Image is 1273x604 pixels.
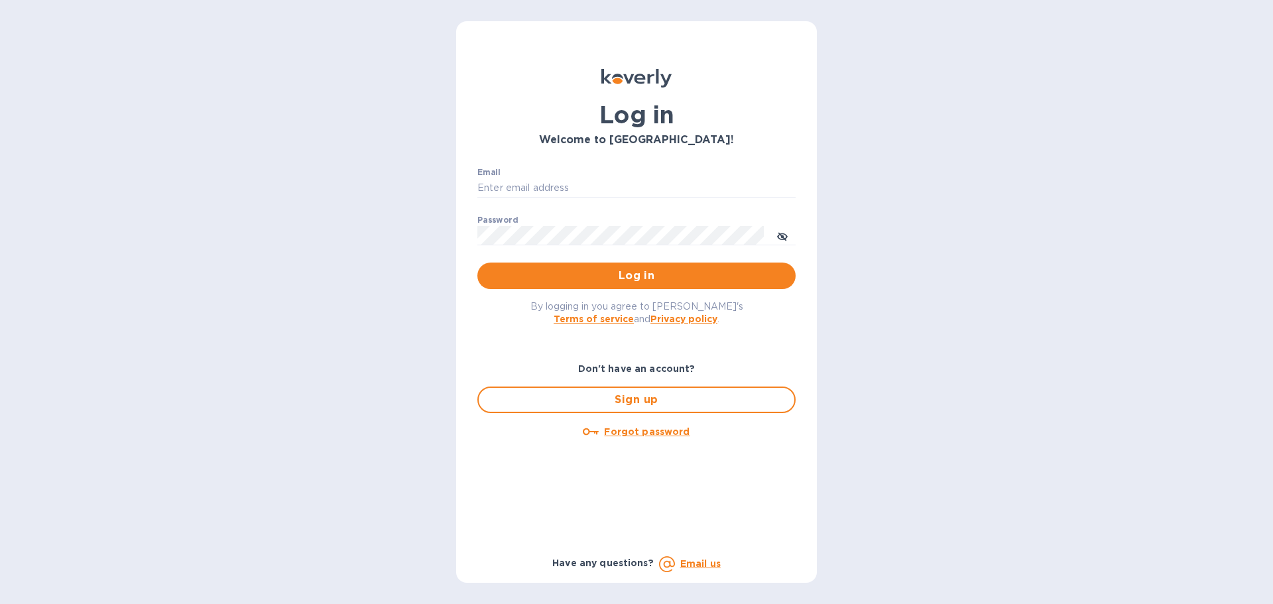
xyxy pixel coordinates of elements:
[552,558,654,568] b: Have any questions?
[477,178,796,198] input: Enter email address
[488,268,785,284] span: Log in
[769,222,796,249] button: toggle password visibility
[477,168,501,176] label: Email
[477,263,796,289] button: Log in
[554,314,634,324] a: Terms of service
[578,363,696,374] b: Don't have an account?
[530,301,743,324] span: By logging in you agree to [PERSON_NAME]'s and .
[477,216,518,224] label: Password
[477,387,796,413] button: Sign up
[604,426,690,437] u: Forgot password
[601,69,672,88] img: Koverly
[477,134,796,147] h3: Welcome to [GEOGRAPHIC_DATA]!
[680,558,721,569] a: Email us
[489,392,784,408] span: Sign up
[477,101,796,129] h1: Log in
[650,314,717,324] a: Privacy policy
